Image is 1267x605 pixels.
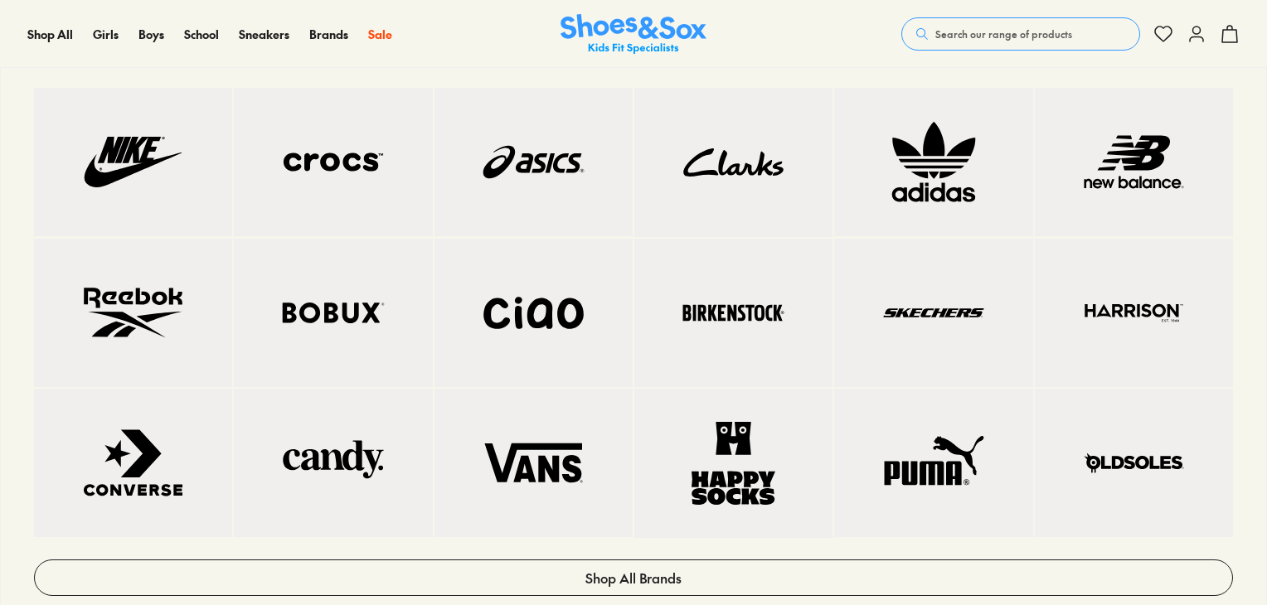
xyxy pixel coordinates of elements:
[34,559,1233,596] a: Shop All Brands
[239,26,289,43] a: Sneakers
[27,26,73,43] a: Shop All
[585,568,682,588] span: Shop All Brands
[368,26,392,43] a: Sale
[138,26,164,42] span: Boys
[93,26,119,43] a: Girls
[309,26,348,42] span: Brands
[901,17,1140,51] button: Search our range of products
[368,26,392,42] span: Sale
[561,14,706,55] img: SNS_Logo_Responsive.svg
[561,14,706,55] a: Shoes & Sox
[27,26,73,42] span: Shop All
[93,26,119,42] span: Girls
[935,27,1072,41] span: Search our range of products
[309,26,348,43] a: Brands
[239,26,289,42] span: Sneakers
[184,26,219,42] span: School
[184,26,219,43] a: School
[138,26,164,43] a: Boys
